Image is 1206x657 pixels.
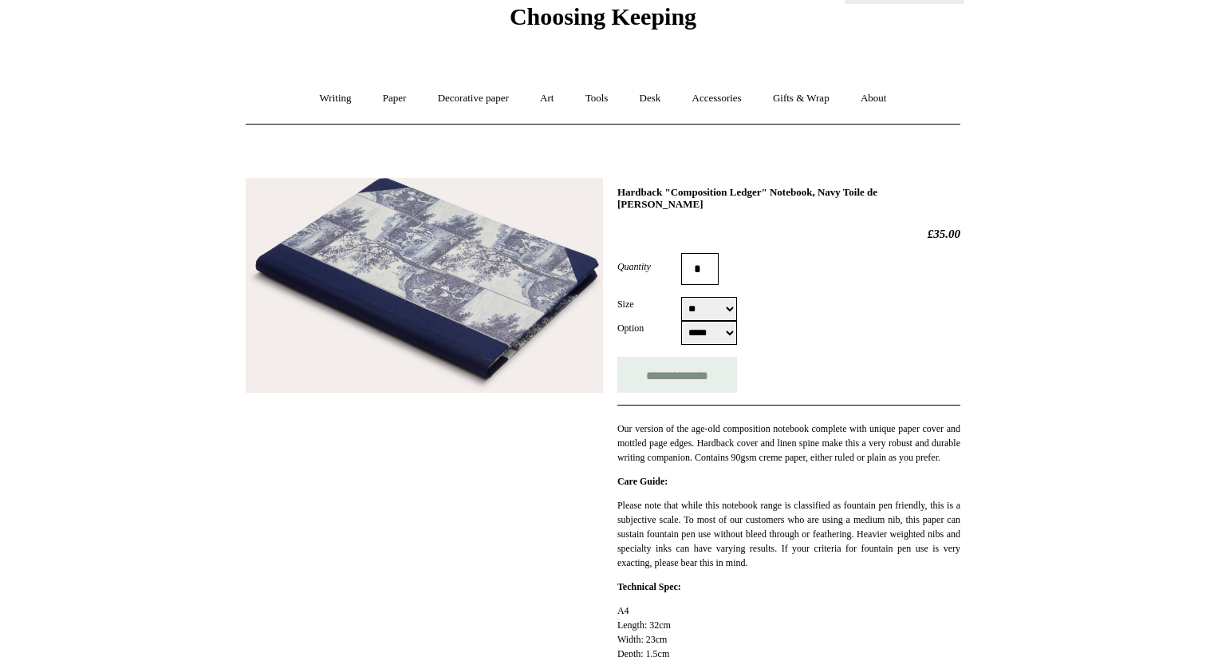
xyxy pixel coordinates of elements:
[368,77,421,120] a: Paper
[617,581,681,592] strong: Technical Spec:
[510,16,696,27] a: Choosing Keeping
[617,476,668,487] strong: Care Guide:
[625,77,676,120] a: Desk
[617,227,960,241] h2: £35.00
[846,77,901,120] a: About
[759,77,844,120] a: Gifts & Wrap
[510,3,696,30] span: Choosing Keeping
[617,186,960,211] h1: Hardback "Composition Ledger" Notebook, Navy Toile de [PERSON_NAME]
[678,77,756,120] a: Accessories
[617,321,681,335] label: Option
[617,498,960,570] p: Please note that while this notebook range is classified as fountain pen friendly, this is a subj...
[246,178,603,393] img: Hardback "Composition Ledger" Notebook, Navy Toile de Jouy
[305,77,366,120] a: Writing
[571,77,623,120] a: Tools
[526,77,568,120] a: Art
[617,297,681,311] label: Size
[617,422,960,465] p: Our version of the age-old composition notebook complete with unique paper cover and mottled page...
[424,77,523,120] a: Decorative paper
[617,259,681,274] label: Quantity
